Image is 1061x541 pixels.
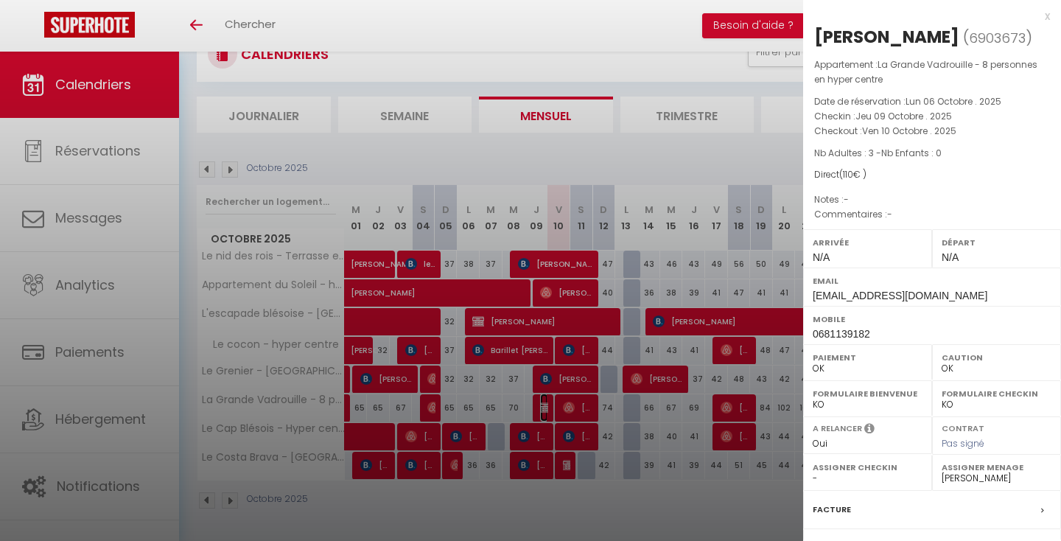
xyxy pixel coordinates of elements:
label: Assigner Checkin [813,460,922,475]
span: N/A [813,251,830,263]
span: Ven 10 Octobre . 2025 [862,125,956,137]
label: Départ [942,235,1051,250]
label: Mobile [813,312,1051,327]
span: Jeu 09 Octobre . 2025 [855,110,952,122]
p: Appartement : [814,57,1050,87]
div: [PERSON_NAME] [814,25,959,49]
span: Lun 06 Octobre . 2025 [906,95,1001,108]
label: Contrat [942,422,984,432]
label: Arrivée [813,235,922,250]
label: Assigner Menage [942,460,1051,475]
div: x [803,7,1050,25]
div: Direct [814,168,1050,182]
p: Checkin : [814,109,1050,124]
span: ( ) [963,27,1032,48]
label: Formulaire Bienvenue [813,386,922,401]
label: Paiement [813,350,922,365]
span: Nb Adultes : 3 - [814,147,942,159]
label: Email [813,273,1051,288]
i: Sélectionner OUI si vous souhaiter envoyer les séquences de messages post-checkout [864,422,875,439]
span: - [844,193,849,206]
label: Formulaire Checkin [942,386,1051,401]
span: 110 [843,168,853,181]
span: 0681139182 [813,328,870,340]
span: 6903673 [969,29,1026,47]
span: Nb Enfants : 0 [881,147,942,159]
span: Pas signé [942,437,984,450]
span: La Grande Vadrouille - 8 personnes en hyper centre [814,58,1037,85]
span: - [887,208,892,220]
label: Facture [813,502,851,517]
p: Checkout : [814,124,1050,139]
p: Commentaires : [814,207,1050,222]
label: A relancer [813,422,862,435]
span: N/A [942,251,959,263]
label: Caution [942,350,1051,365]
p: Date de réservation : [814,94,1050,109]
span: [EMAIL_ADDRESS][DOMAIN_NAME] [813,290,987,301]
p: Notes : [814,192,1050,207]
span: ( € ) [839,168,866,181]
